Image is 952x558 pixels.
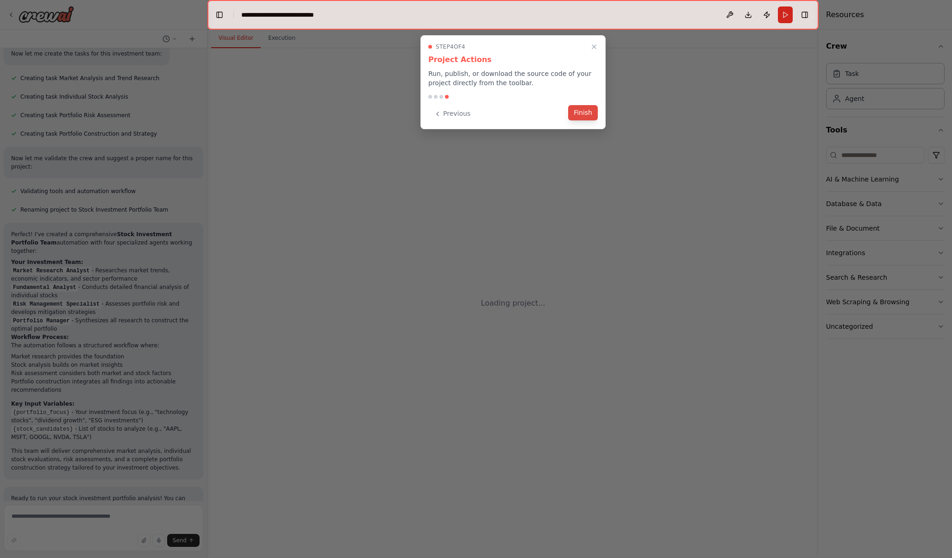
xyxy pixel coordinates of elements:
[436,43,465,50] span: Step 4 of 4
[568,105,598,120] button: Finish
[428,54,598,65] h3: Project Actions
[213,8,226,21] button: Hide left sidebar
[428,69,598,88] p: Run, publish, or download the source code of your project directly from the toolbar.
[589,41,600,52] button: Close walkthrough
[428,106,476,121] button: Previous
